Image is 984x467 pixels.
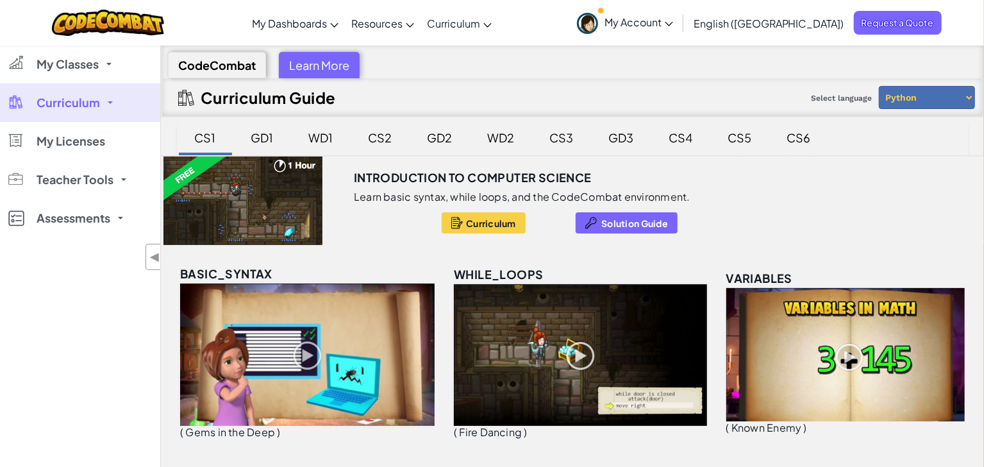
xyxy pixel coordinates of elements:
img: variables_unlocked.png [726,288,965,422]
span: Curriculum [37,97,100,108]
div: WD2 [475,123,528,153]
div: CS4 [656,123,706,153]
span: basic_syntax [180,266,272,281]
span: ) [277,425,280,439]
img: avatar [577,13,598,34]
a: My Dashboards [246,6,345,40]
a: My Account [571,3,680,43]
a: Resources [345,6,421,40]
span: My Licenses [37,135,105,147]
div: GD3 [596,123,647,153]
span: while_loops [454,267,543,282]
span: Select language [806,89,877,108]
div: CS5 [715,123,765,153]
button: Curriculum [442,212,526,234]
h2: Curriculum Guide [201,89,336,106]
span: Curriculum [427,17,480,30]
div: CS3 [537,123,587,153]
span: English ([GEOGRAPHIC_DATA]) [694,17,844,30]
span: ( [726,421,730,434]
img: while_loops_unlocked.png [454,284,706,426]
button: Solution Guide [576,212,678,234]
span: Assessments [37,212,110,224]
div: CS6 [774,123,824,153]
div: CodeCombat [168,52,266,78]
div: CS2 [356,123,405,153]
a: Curriculum [421,6,498,40]
div: Learn More [279,52,360,78]
span: My Account [605,15,673,29]
img: basic_syntax_unlocked.png [180,284,435,426]
span: Teacher Tools [37,174,113,185]
span: Resources [351,17,403,30]
span: ( [180,425,183,439]
span: Gems in the Deep [185,425,275,439]
span: My Dashboards [252,17,327,30]
p: Learn basic syntax, while loops, and the CodeCombat environment. [354,191,690,203]
span: Solution Guide [601,218,668,228]
span: ) [804,421,807,434]
a: English ([GEOGRAPHIC_DATA]) [687,6,851,40]
img: CodeCombat logo [52,10,164,36]
div: GD2 [415,123,465,153]
h3: Introduction to Computer Science [354,168,592,187]
div: CS1 [182,123,229,153]
img: IconCurriculumGuide.svg [178,90,194,106]
span: Fire Dancing [460,425,522,439]
span: My Classes [37,58,99,70]
span: variables [726,271,793,285]
div: WD1 [296,123,346,153]
div: GD1 [238,123,287,153]
span: ◀ [149,248,160,266]
span: ( [454,425,457,439]
span: Known Enemy [731,421,802,434]
span: ) [524,425,528,439]
a: Request a Quote [854,11,942,35]
span: Curriculum [466,218,516,228]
